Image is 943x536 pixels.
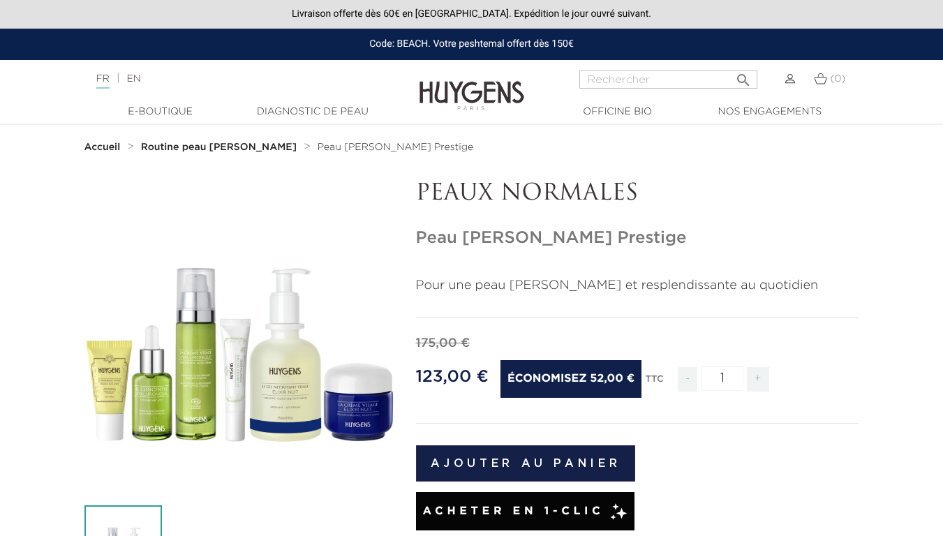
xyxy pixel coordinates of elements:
div: TTC [646,364,664,402]
i:  [735,68,752,84]
div: | [89,70,383,87]
span: 175,00 € [416,337,470,350]
a: Diagnostic de peau [243,105,383,119]
a: E-Boutique [91,105,230,119]
a: EN [126,74,140,84]
h1: Peau [PERSON_NAME] Prestige [416,228,859,248]
a: Peau [PERSON_NAME] Prestige [318,142,473,153]
strong: Accueil [84,142,121,152]
input: Rechercher [579,70,757,89]
button:  [731,66,756,85]
span: - [678,367,697,392]
strong: Routine peau [PERSON_NAME] [141,142,297,152]
span: Peau [PERSON_NAME] Prestige [318,142,473,152]
span: (0) [830,74,845,84]
a: FR [96,74,110,89]
a: Officine Bio [548,105,688,119]
a: Accueil [84,142,124,153]
a: Nos engagements [700,105,840,119]
span: Économisez 52,00 € [500,360,641,398]
input: Quantité [701,366,743,391]
p: PEAUX NORMALES [416,181,859,207]
a: Routine peau [PERSON_NAME] [141,142,300,153]
span: 123,00 € [416,368,489,385]
img: Huygens [419,59,524,112]
p: Pour une peau [PERSON_NAME] et resplendissante au quotidien [416,276,859,295]
span: + [747,367,769,392]
button: Ajouter au panier [416,445,636,482]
